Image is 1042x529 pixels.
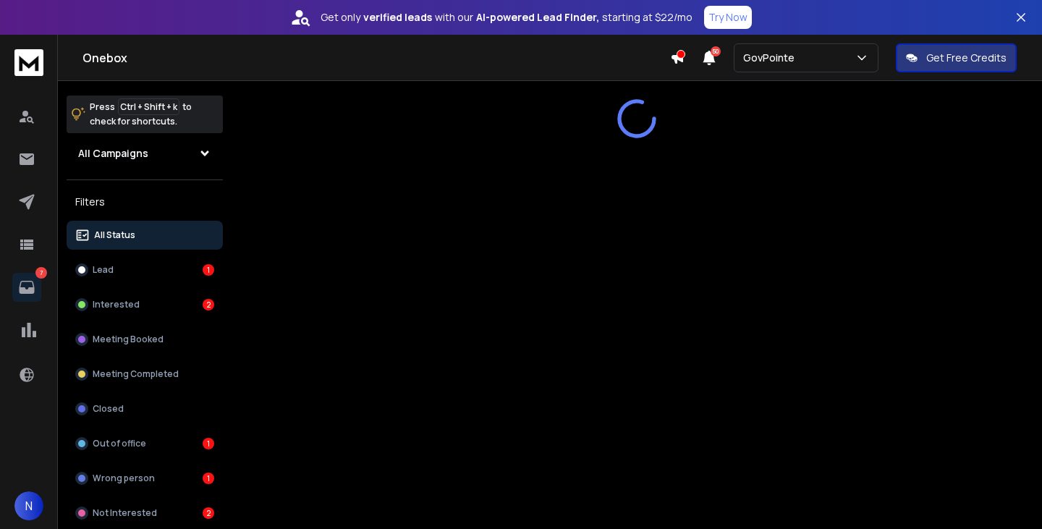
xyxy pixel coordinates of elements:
[363,10,432,25] strong: verified leads
[476,10,599,25] strong: AI-powered Lead Finder,
[67,290,223,319] button: Interested2
[93,473,155,484] p: Wrong person
[82,49,670,67] h1: Onebox
[743,51,800,65] p: GovPointe
[93,507,157,519] p: Not Interested
[93,368,179,380] p: Meeting Completed
[67,221,223,250] button: All Status
[14,491,43,520] button: N
[203,299,214,310] div: 2
[321,10,692,25] p: Get only with our starting at $22/mo
[90,100,192,129] p: Press to check for shortcuts.
[94,229,135,241] p: All Status
[203,264,214,276] div: 1
[67,139,223,168] button: All Campaigns
[67,464,223,493] button: Wrong person1
[35,267,47,279] p: 7
[93,264,114,276] p: Lead
[67,255,223,284] button: Lead1
[67,325,223,354] button: Meeting Booked
[67,394,223,423] button: Closed
[118,98,179,115] span: Ctrl + Shift + k
[67,360,223,389] button: Meeting Completed
[93,299,140,310] p: Interested
[203,507,214,519] div: 2
[12,273,41,302] a: 7
[708,10,747,25] p: Try Now
[926,51,1007,65] p: Get Free Credits
[67,429,223,458] button: Out of office1
[67,192,223,212] h3: Filters
[711,46,721,56] span: 50
[67,499,223,528] button: Not Interested2
[93,334,164,345] p: Meeting Booked
[78,146,148,161] h1: All Campaigns
[93,403,124,415] p: Closed
[14,49,43,76] img: logo
[93,438,146,449] p: Out of office
[704,6,752,29] button: Try Now
[896,43,1017,72] button: Get Free Credits
[203,473,214,484] div: 1
[203,438,214,449] div: 1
